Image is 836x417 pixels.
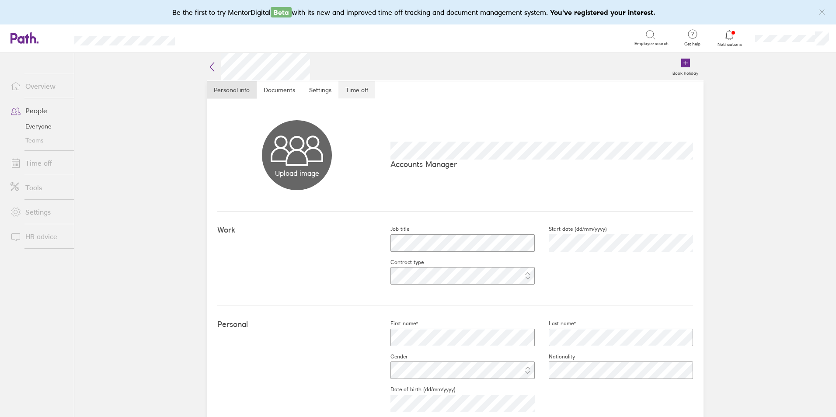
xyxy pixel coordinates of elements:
span: Beta [271,7,292,17]
h4: Personal [217,320,376,329]
a: Teams [3,133,74,147]
a: People [3,102,74,119]
label: First name* [376,320,418,327]
div: Be the first to try MentorDigital with its new and improved time off tracking and document manage... [172,7,664,17]
span: Notifications [715,42,744,47]
span: Employee search [634,41,669,46]
p: Accounts Manager [390,160,693,169]
a: Settings [3,203,74,221]
a: Documents [257,81,302,99]
a: Notifications [715,29,744,47]
a: Time off [338,81,375,99]
a: Everyone [3,119,74,133]
h4: Work [217,226,376,235]
label: Date of birth (dd/mm/yyyy) [376,386,456,393]
label: Job title [376,226,409,233]
label: Nationality [535,353,575,360]
label: Last name* [535,320,576,327]
a: Personal info [207,81,257,99]
span: Get help [678,42,707,47]
a: Time off [3,154,74,172]
a: HR advice [3,228,74,245]
b: You've registered your interest. [550,8,655,17]
div: Search [199,34,221,42]
a: Overview [3,77,74,95]
a: Tools [3,179,74,196]
a: Book holiday [667,53,704,81]
label: Start date (dd/mm/yyyy) [535,226,607,233]
a: Settings [302,81,338,99]
label: Contract type [376,259,424,266]
label: Book holiday [667,68,704,76]
label: Gender [376,353,408,360]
